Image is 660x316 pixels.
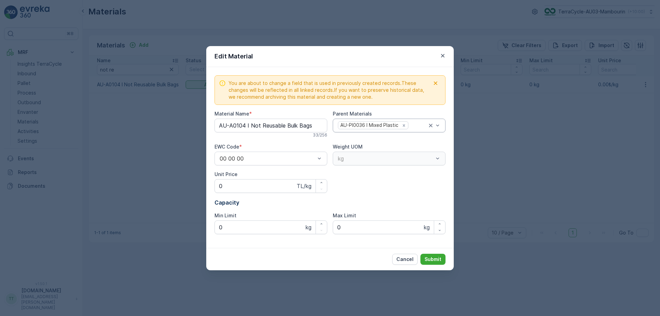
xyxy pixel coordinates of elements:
[229,80,430,100] span: You are about to change a field that is used in previously created records.These changes will be ...
[333,111,372,117] label: Parent Materials
[425,256,441,263] p: Submit
[214,144,239,150] label: EWC Code
[214,198,445,207] p: Capacity
[420,254,445,265] button: Submit
[333,144,363,150] label: Weight UOM
[306,223,311,231] p: kg
[333,213,356,218] label: Max Limit
[313,132,327,138] p: 33 / 256
[214,52,253,61] p: Edit Material
[424,223,430,231] p: kg
[214,213,236,218] label: Min Limit
[392,254,418,265] button: Cancel
[214,171,238,177] label: Unit Price
[297,182,311,190] p: TL/kg
[338,122,399,129] div: AU-PI0036 I Mixed Plastic
[214,111,249,117] label: Material Name
[396,256,414,263] p: Cancel
[400,122,408,128] div: Remove AU-PI0036 I Mixed Plastic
